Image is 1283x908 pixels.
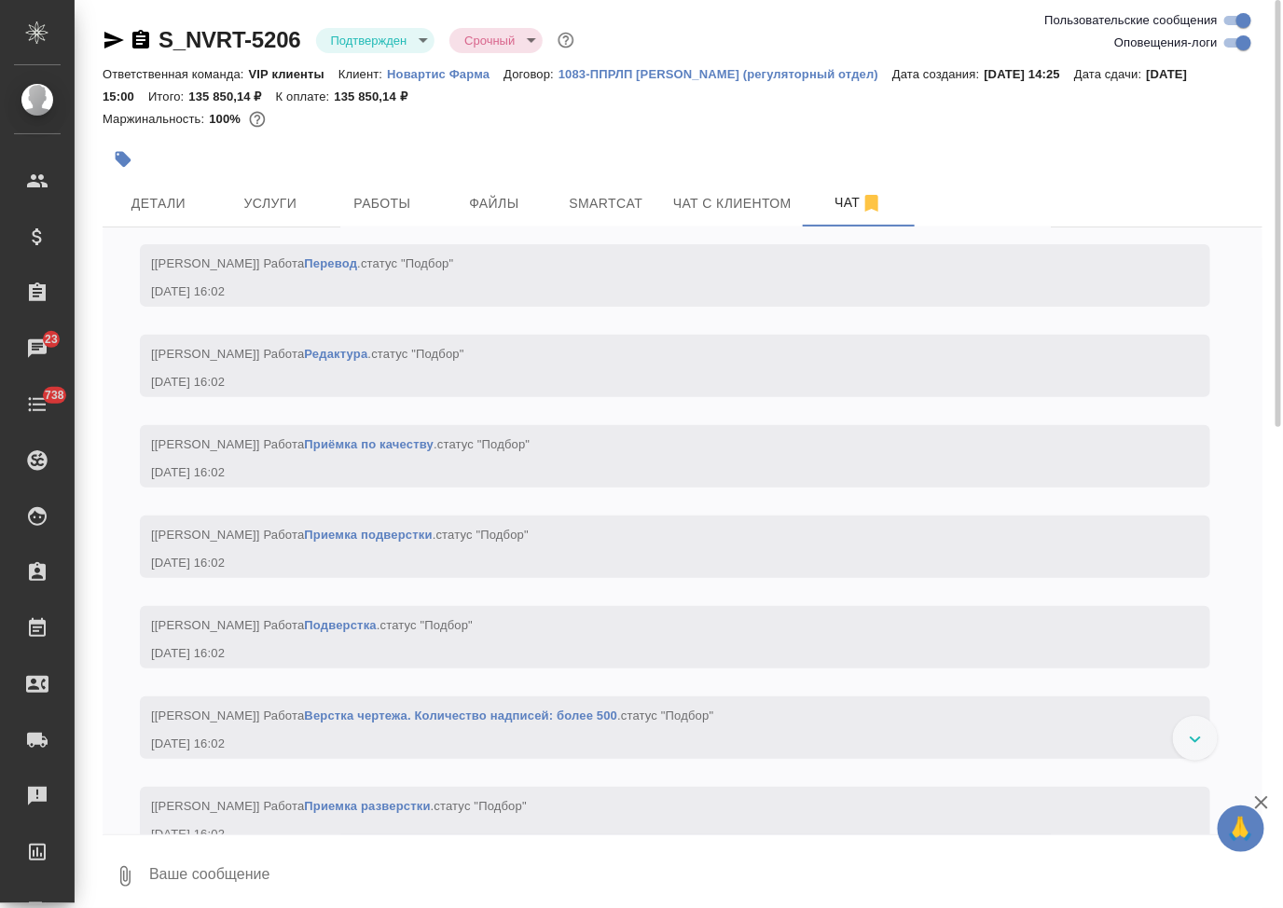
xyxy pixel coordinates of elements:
[114,192,203,215] span: Детали
[1114,34,1218,52] span: Оповещения-логи
[151,799,527,813] span: [[PERSON_NAME]] Работа .
[151,528,529,542] span: [[PERSON_NAME]] Работа .
[151,709,713,722] span: [[PERSON_NAME]] Работа .
[380,618,473,632] span: статус "Подбор"
[892,67,984,81] p: Дата создания:
[276,89,335,103] p: К оплате:
[985,67,1075,81] p: [DATE] 14:25
[151,825,1145,844] div: [DATE] 16:02
[304,256,357,270] a: Перевод
[371,347,463,361] span: статус "Подбор"
[437,437,530,451] span: статус "Подбор"
[5,325,70,372] a: 23
[151,735,1145,753] div: [DATE] 16:02
[554,28,578,52] button: Доп статусы указывают на важность/срочность заказа
[103,67,249,81] p: Ответственная команда:
[151,373,1145,392] div: [DATE] 16:02
[814,191,904,214] span: Чат
[34,330,69,349] span: 23
[559,67,892,81] p: 1083-ППРЛП [PERSON_NAME] (регуляторный отдел)
[304,618,376,632] a: Подверстка
[449,28,543,53] div: Подтвержден
[304,799,430,813] a: Приемка разверстки
[151,282,1145,301] div: [DATE] 16:02
[151,644,1145,663] div: [DATE] 16:02
[103,139,144,180] button: Добавить тэг
[188,89,275,103] p: 135 850,14 ₽
[621,709,713,722] span: статус "Подбор"
[436,528,529,542] span: статус "Подбор"
[559,65,892,81] a: 1083-ППРЛП [PERSON_NAME] (регуляторный отдел)
[151,347,464,361] span: [[PERSON_NAME]] Работа .
[304,437,434,451] a: Приёмка по качеству
[334,89,421,103] p: 135 850,14 ₽
[151,554,1145,572] div: [DATE] 16:02
[151,618,473,632] span: [[PERSON_NAME]] Работа .
[151,256,453,270] span: [[PERSON_NAME]] Работа .
[130,29,152,51] button: Скопировать ссылку
[1218,805,1264,852] button: 🙏
[34,386,76,405] span: 738
[103,112,209,126] p: Маржинальность:
[1225,809,1257,848] span: 🙏
[325,33,413,48] button: Подтвержден
[861,192,883,214] svg: Отписаться
[304,528,432,542] a: Приемка подверстки
[434,799,526,813] span: статус "Подбор"
[1074,67,1146,81] p: Дата сдачи:
[1044,11,1218,30] span: Пользовательские сообщения
[159,27,301,52] a: S_NVRT-5206
[316,28,435,53] div: Подтвержден
[304,347,367,361] a: Редактура
[249,67,338,81] p: VIP клиенты
[151,437,530,451] span: [[PERSON_NAME]] Работа .
[459,33,520,48] button: Срочный
[245,107,269,131] button: 0.00 RUB;
[504,67,559,81] p: Договор:
[304,709,617,722] a: Верстка чертежа. Количество надписей: более 500
[148,89,188,103] p: Итого:
[673,192,792,215] span: Чат с клиентом
[561,192,651,215] span: Smartcat
[361,256,453,270] span: статус "Подбор"
[151,463,1145,482] div: [DATE] 16:02
[5,381,70,428] a: 738
[226,192,315,215] span: Услуги
[338,67,387,81] p: Клиент:
[387,67,504,81] p: Новартис Фарма
[209,112,245,126] p: 100%
[103,29,125,51] button: Скопировать ссылку для ЯМессенджера
[387,65,504,81] a: Новартис Фарма
[338,192,427,215] span: Работы
[449,192,539,215] span: Файлы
